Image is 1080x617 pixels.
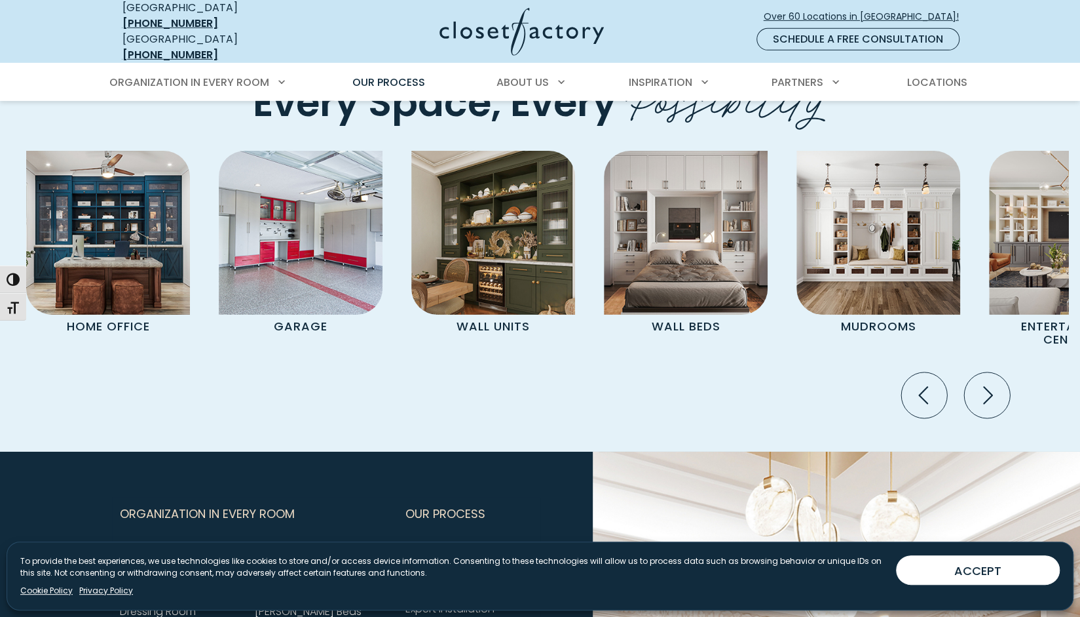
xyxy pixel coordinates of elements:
[397,151,589,339] a: Wall unit Wall Units
[120,498,390,530] button: Footer Subnav Button - Organization in Every Room
[796,151,960,315] img: Mudroom Cabinets
[411,151,575,315] img: Wall unit
[896,555,1060,585] button: ACCEPT
[589,151,782,339] a: Wall Bed Wall Beds
[405,498,532,530] button: Footer Subnav Button - Our Process
[496,75,549,90] span: About Us
[510,75,616,130] span: Every
[120,498,295,530] span: Organization in Every Room
[239,315,362,339] p: Garage
[405,498,485,530] span: Our Process
[629,75,692,90] span: Inspiration
[439,8,604,56] img: Closet Factory Logo
[756,28,959,50] a: Schedule a Free Consultation
[26,151,190,315] img: Home Office featuring desk and custom cabinetry
[624,315,747,339] p: Wall Beds
[906,75,967,90] span: Locations
[432,315,555,339] p: Wall Units
[12,151,204,339] a: Home Office featuring desk and custom cabinetry Home Office
[122,47,218,62] a: [PHONE_NUMBER]
[122,31,312,63] div: [GEOGRAPHIC_DATA]
[204,151,397,339] a: Garage Cabinets Garage
[20,555,885,579] p: To provide the best experiences, we use technologies like cookies to store and/or access device i...
[782,151,975,339] a: Mudroom Cabinets Mudrooms
[79,585,133,597] a: Privacy Policy
[20,585,73,597] a: Cookie Policy
[405,538,466,553] a: Our Process
[604,151,768,315] img: Wall Bed
[109,75,269,90] span: Organization in Every Room
[219,151,382,315] img: Garage Cabinets
[896,367,952,424] button: Previous slide
[47,315,170,339] p: Home Office
[253,75,501,130] span: Every Space,
[122,16,218,31] a: [PHONE_NUMBER]
[817,315,940,339] p: Mudrooms
[352,75,425,90] span: Our Process
[772,75,823,90] span: Partners
[764,10,969,24] span: Over 60 Locations in [GEOGRAPHIC_DATA]!
[763,5,970,28] a: Over 60 Locations in [GEOGRAPHIC_DATA]!
[959,367,1015,424] button: Next slide
[100,64,980,101] nav: Primary Menu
